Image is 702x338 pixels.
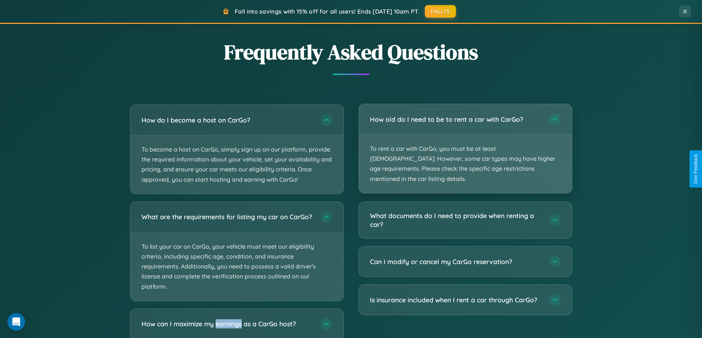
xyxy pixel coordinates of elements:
[425,5,456,18] button: FALL15
[142,212,313,221] h3: What are the requirements for listing my car on CarGo?
[130,232,343,301] p: To list your car on CarGo, your vehicle must meet our eligibility criteria, including specific ag...
[693,154,698,184] div: Give Feedback
[130,38,572,66] h2: Frequently Asked Questions
[130,135,343,194] p: To become a host on CarGo, simply sign up on our platform, provide the required information about...
[7,313,25,331] div: Open Intercom Messenger
[370,257,542,266] h3: Can I modify or cancel my CarGo reservation?
[370,295,542,305] h3: Is insurance included when I rent a car through CarGo?
[142,319,313,328] h3: How can I maximize my earnings as a CarGo host?
[235,8,419,15] span: Fall into savings with 15% off for all users! Ends [DATE] 10am PT.
[359,135,572,193] p: To rent a car with CarGo, you must be at least [DEMOGRAPHIC_DATA]. However, some car types may ha...
[370,211,542,229] h3: What documents do I need to provide when renting a car?
[370,115,542,124] h3: How old do I need to be to rent a car with CarGo?
[142,115,313,125] h3: How do I become a host on CarGo?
